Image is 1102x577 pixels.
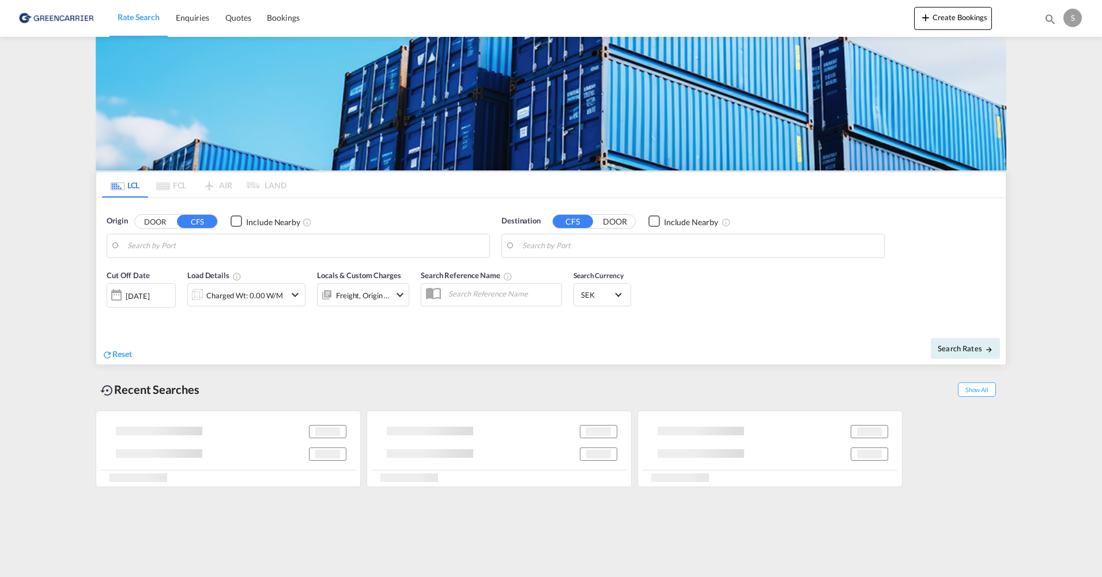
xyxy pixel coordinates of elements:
[1063,9,1082,27] div: S
[232,272,241,281] md-icon: Chargeable Weight
[393,287,407,301] md-icon: icon-chevron-down
[985,345,993,353] md-icon: icon-arrow-right
[107,283,176,307] div: [DATE]
[206,287,283,303] div: Charged Wt: 0.00 W/M
[100,384,114,397] md-icon: icon-backup-restore
[126,290,149,301] div: [DATE]
[118,12,160,22] span: Rate Search
[914,7,992,30] button: icon-plus 400-fgCreate Bookings
[664,216,718,227] div: Include Nearby
[317,271,401,280] span: Locals & Custom Charges
[102,348,132,361] div: icon-refreshReset
[225,13,251,22] span: Quotes
[1044,13,1056,25] md-icon: icon-magnify
[931,338,1000,359] button: Search Ratesicon-arrow-right
[1044,13,1056,30] div: icon-magnify
[919,10,933,24] md-icon: icon-plus 400-fg
[580,286,625,303] md-select: Select Currency: kr SEKSweden Krona
[648,215,718,227] md-checkbox: Checkbox No Ink
[135,215,175,228] button: DOOR
[722,217,731,226] md-icon: Unchecked: Ignores neighbouring ports when fetching rates.Checked : Includes neighbouring ports w...
[17,5,95,31] img: 609dfd708afe11efa14177256b0082fb.png
[187,283,305,306] div: Charged Wt: 0.00 W/Micon-chevron-down
[581,290,613,300] span: SEK
[102,172,148,198] md-tab-item: LCL
[246,216,300,227] div: Include Nearby
[573,271,624,280] span: Search Currency
[443,285,561,302] input: Search Reference Name
[96,37,1006,170] img: GreenCarrierFCL_LCL.png
[938,344,993,353] span: Search Rates
[96,198,1006,365] div: Origin DOOR CFS Checkbox No InkUnchecked: Ignores neighbouring ports when fetching rates.Checked ...
[503,272,512,281] md-icon: Your search will be saved by the below given name
[958,382,996,397] span: Show All
[553,215,593,228] button: CFS
[107,271,150,280] span: Cut Off Date
[187,271,241,280] span: Load Details
[107,306,115,321] md-datepicker: Select
[231,215,300,227] md-checkbox: Checkbox No Ink
[112,349,132,359] span: Reset
[267,13,299,22] span: Bookings
[176,13,209,22] span: Enquiries
[336,287,390,303] div: Freight Origin Destination
[177,215,217,228] button: CFS
[102,349,112,359] md-icon: icon-refresh
[522,237,878,255] input: Search by Port
[127,237,484,255] input: Search by Port
[595,215,635,228] button: DOOR
[317,283,409,306] div: Freight Origin Destinationicon-chevron-down
[102,172,286,198] md-pagination-wrapper: Use the left and right arrow keys to navigate between tabs
[303,217,312,226] md-icon: Unchecked: Ignores neighbouring ports when fetching rates.Checked : Includes neighbouring ports w...
[96,377,204,403] div: Recent Searches
[107,215,127,227] span: Origin
[421,271,512,280] span: Search Reference Name
[288,288,302,302] md-icon: icon-chevron-down
[501,215,541,227] span: Destination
